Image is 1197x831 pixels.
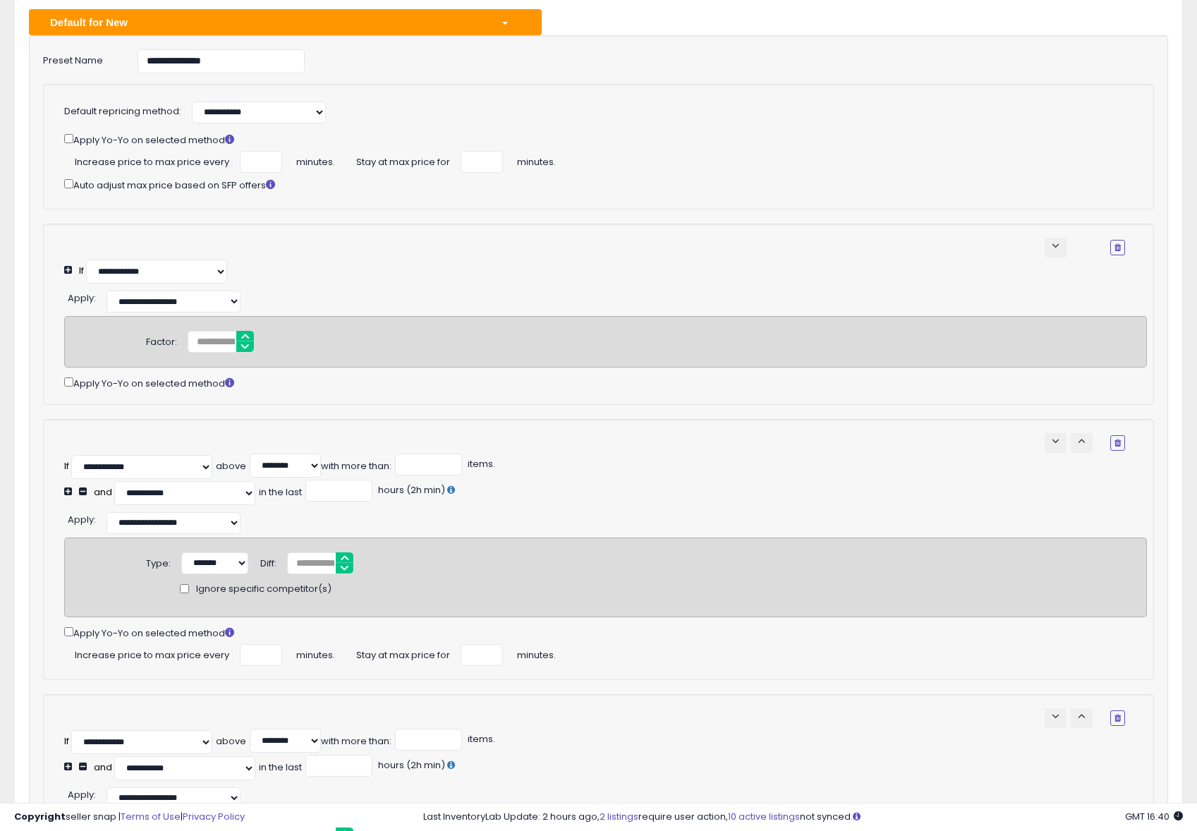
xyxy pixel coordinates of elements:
[68,788,94,801] span: Apply
[517,151,556,169] span: minutes.
[146,552,171,571] div: Type:
[600,810,638,823] a: 2 listings
[1125,810,1183,823] span: 2025-10-13 16:40 GMT
[296,151,335,169] span: minutes.
[1071,433,1093,453] button: keyboard_arrow_up
[356,644,450,662] span: Stay at max price for
[121,810,181,823] a: Terms of Use
[68,509,96,527] div: :
[64,105,181,119] label: Default repricing method:
[29,9,542,35] button: Default for New
[1045,433,1067,453] button: keyboard_arrow_down
[64,176,1125,193] div: Auto adjust max price based on SFP offers
[466,457,495,471] span: items.
[68,784,96,802] div: :
[466,732,495,746] span: items.
[728,810,800,823] a: 10 active listings
[376,483,445,497] span: hours (2h min)
[356,151,450,169] span: Stay at max price for
[517,644,556,662] span: minutes.
[259,761,302,775] div: in the last
[1075,710,1088,723] span: keyboard_arrow_up
[75,151,229,169] span: Increase price to max price every
[68,291,94,305] span: Apply
[1045,708,1067,728] button: keyboard_arrow_down
[260,552,277,571] div: Diff:
[64,375,1147,391] div: Apply Yo-Yo on selected method
[321,735,391,748] div: with more than:
[321,460,391,473] div: with more than:
[1071,708,1093,728] button: keyboard_arrow_up
[1049,710,1062,723] span: keyboard_arrow_down
[216,735,246,748] div: above
[1114,714,1121,722] i: Remove Condition
[196,583,332,596] span: Ignore specific competitor(s)
[1075,435,1088,448] span: keyboard_arrow_up
[853,812,861,821] i: Click here to read more about un-synced listings.
[376,758,445,772] span: hours (2h min)
[75,644,229,662] span: Increase price to max price every
[1049,239,1062,253] span: keyboard_arrow_down
[64,131,1125,147] div: Apply Yo-Yo on selected method
[14,810,66,823] strong: Copyright
[68,287,96,305] div: :
[183,810,245,823] a: Privacy Policy
[64,624,1147,641] div: Apply Yo-Yo on selected method
[423,811,1183,824] div: Last InventoryLab Update: 2 hours ago, require user action, not synced.
[296,644,335,662] span: minutes.
[1049,435,1062,448] span: keyboard_arrow_down
[1114,439,1121,447] i: Remove Condition
[68,513,94,526] span: Apply
[14,811,245,824] div: seller snap | |
[32,49,127,68] label: Preset Name
[1114,243,1121,252] i: Remove Condition
[259,486,302,499] div: in the last
[1045,238,1067,257] button: keyboard_arrow_down
[216,460,246,473] div: above
[146,331,177,349] div: Factor:
[40,15,490,30] div: Default for New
